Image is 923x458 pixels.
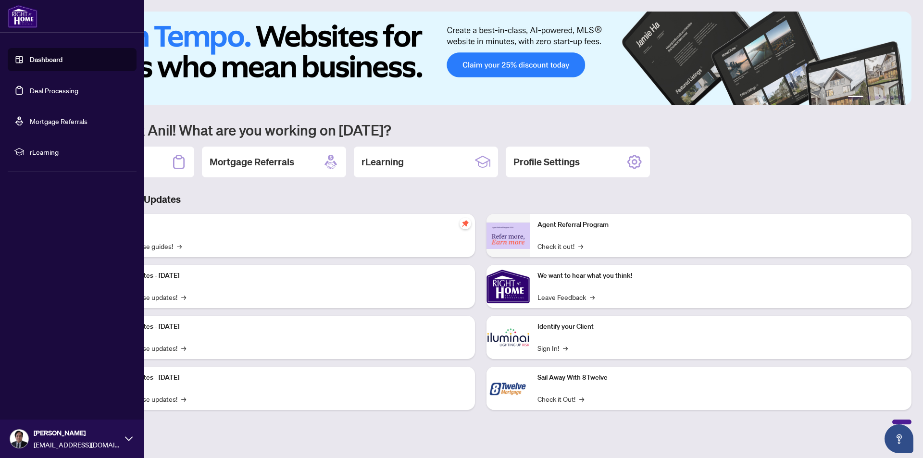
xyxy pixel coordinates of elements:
[101,322,467,332] p: Platform Updates - [DATE]
[50,193,911,206] h3: Brokerage & Industry Updates
[181,394,186,404] span: →
[885,424,913,453] button: Open asap
[30,147,130,157] span: rLearning
[875,96,879,99] button: 3
[30,55,62,64] a: Dashboard
[34,428,120,438] span: [PERSON_NAME]
[867,96,871,99] button: 2
[486,316,530,359] img: Identify your Client
[848,96,863,99] button: 1
[578,241,583,251] span: →
[537,394,584,404] a: Check it Out!→
[181,292,186,302] span: →
[898,96,902,99] button: 6
[50,12,911,105] img: Slide 0
[177,241,182,251] span: →
[30,117,87,125] a: Mortgage Referrals
[563,343,568,353] span: →
[181,343,186,353] span: →
[34,439,120,450] span: [EMAIL_ADDRESS][DOMAIN_NAME]
[513,155,580,169] h2: Profile Settings
[486,265,530,308] img: We want to hear what you think!
[101,271,467,281] p: Platform Updates - [DATE]
[50,121,911,139] h1: Welcome back Anil! What are you working on [DATE]?
[579,394,584,404] span: →
[30,86,78,95] a: Deal Processing
[590,292,595,302] span: →
[537,322,904,332] p: Identify your Client
[101,372,467,383] p: Platform Updates - [DATE]
[537,220,904,230] p: Agent Referral Program
[8,5,37,28] img: logo
[890,96,894,99] button: 5
[883,96,886,99] button: 4
[101,220,467,230] p: Self-Help
[10,430,28,448] img: Profile Icon
[460,218,471,229] span: pushpin
[210,155,294,169] h2: Mortgage Referrals
[362,155,404,169] h2: rLearning
[537,292,595,302] a: Leave Feedback→
[537,241,583,251] a: Check it out!→
[537,271,904,281] p: We want to hear what you think!
[486,223,530,249] img: Agent Referral Program
[537,372,904,383] p: Sail Away With 8Twelve
[537,343,568,353] a: Sign In!→
[486,367,530,410] img: Sail Away With 8Twelve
